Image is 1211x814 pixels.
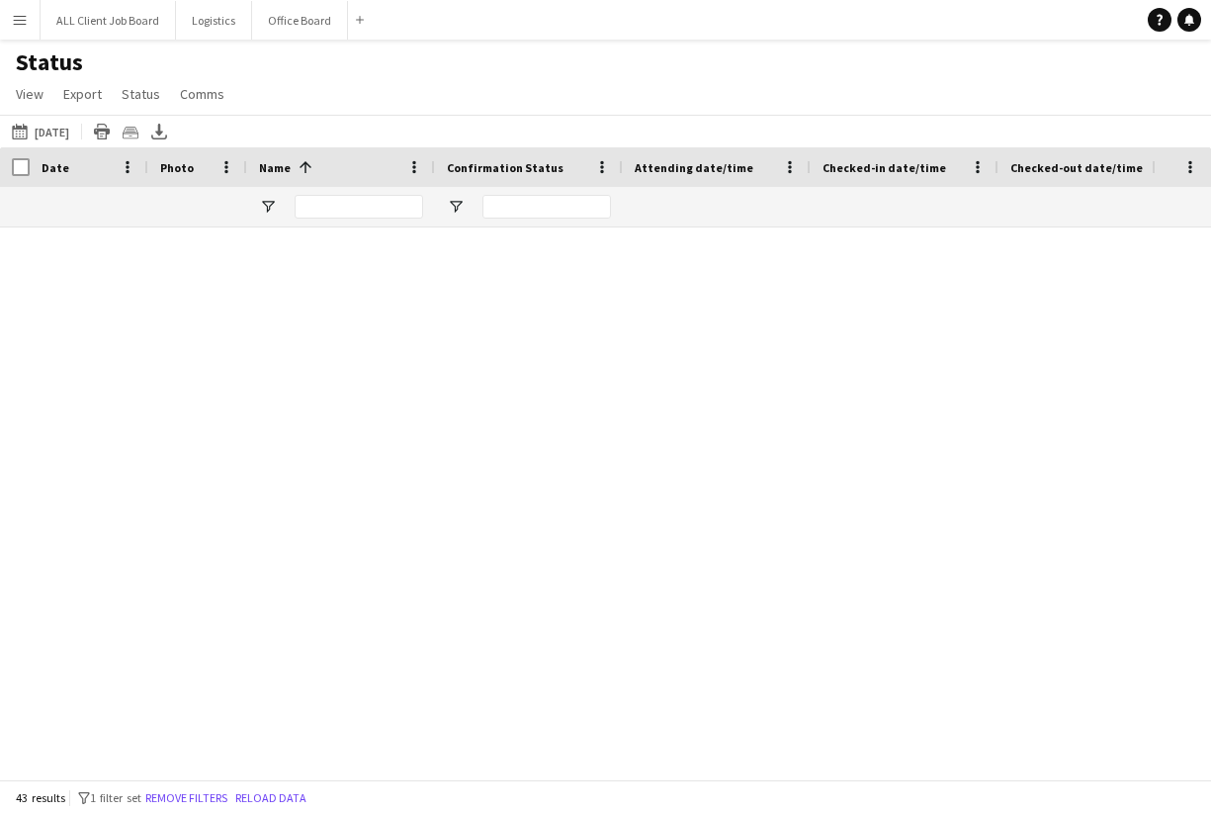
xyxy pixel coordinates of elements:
[172,81,232,107] a: Comms
[41,1,176,40] button: ALL Client Job Board
[90,120,114,143] app-action-btn: Print
[55,81,110,107] a: Export
[42,160,69,175] span: Date
[160,160,194,175] span: Photo
[63,85,102,103] span: Export
[8,120,73,143] button: [DATE]
[447,198,465,216] button: Open Filter Menu
[447,160,563,175] span: Confirmation Status
[8,81,51,107] a: View
[180,85,224,103] span: Comms
[1010,160,1143,175] span: Checked-out date/time
[295,195,423,219] input: Name Filter Input
[176,1,252,40] button: Logistics
[252,1,348,40] button: Office Board
[635,160,753,175] span: Attending date/time
[90,790,141,805] span: 1 filter set
[114,81,168,107] a: Status
[259,198,277,216] button: Open Filter Menu
[231,787,310,809] button: Reload data
[259,160,291,175] span: Name
[822,160,946,175] span: Checked-in date/time
[141,787,231,809] button: Remove filters
[122,85,160,103] span: Status
[482,195,611,219] input: Confirmation Status Filter Input
[147,120,171,143] app-action-btn: Export XLSX
[119,120,142,143] app-action-btn: Crew files as ZIP
[16,85,43,103] span: View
